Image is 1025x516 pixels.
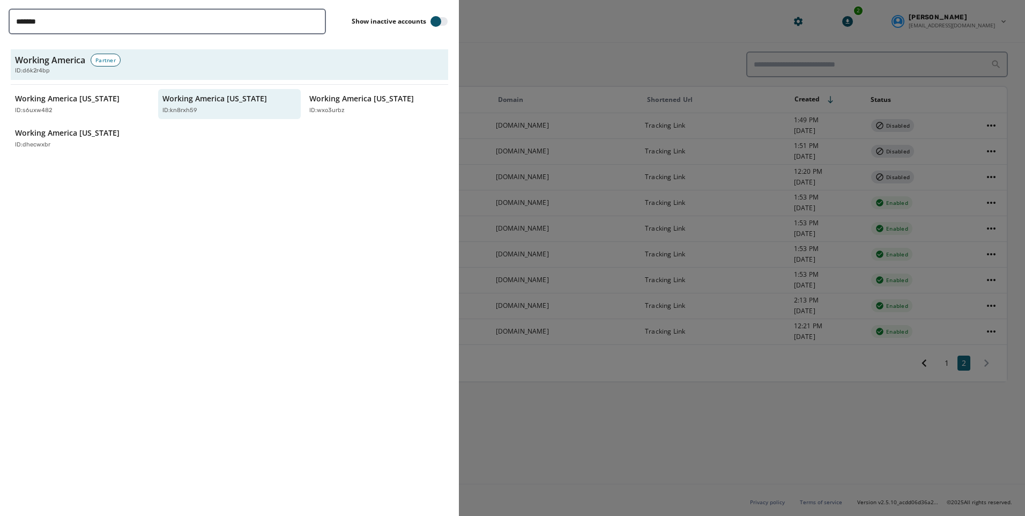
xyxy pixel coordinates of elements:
h3: Working America [15,54,85,67]
p: Working America [US_STATE] [15,128,120,138]
p: ID: dhecwxbr [15,141,50,150]
span: ID: d6k2r4bp [15,67,50,76]
p: ID: kn8rxh59 [162,106,197,115]
label: Show inactive accounts [352,17,426,26]
p: ID: wxo3urbz [309,106,345,115]
button: Working America [US_STATE]ID:kn8rxh59 [158,89,301,120]
p: Working America [US_STATE] [15,93,120,104]
button: Working America [US_STATE]ID:s6uxw482 [11,89,154,120]
p: Working America [US_STATE] [309,93,414,104]
button: Working AmericaPartnerID:d6k2r4bp [11,49,448,80]
button: Working America [US_STATE]ID:wxo3urbz [305,89,448,120]
p: Working America [US_STATE] [162,93,267,104]
p: ID: s6uxw482 [15,106,52,115]
button: Working America [US_STATE]ID:dhecwxbr [11,123,154,154]
div: Partner [91,54,121,67]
